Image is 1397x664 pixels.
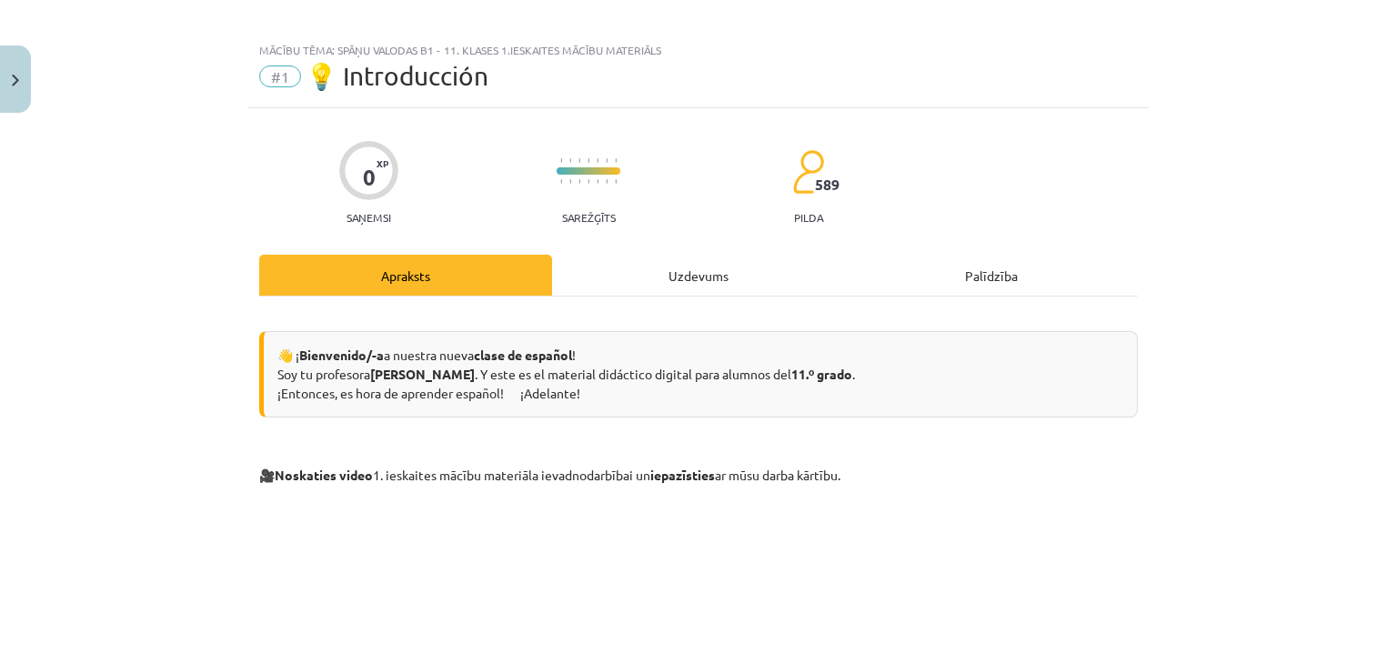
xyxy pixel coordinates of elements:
strong: [PERSON_NAME] [370,366,475,382]
strong: 11.º grado [791,366,852,382]
img: icon-short-line-57e1e144782c952c97e751825c79c345078a6d821885a25fce030b3d8c18986b.svg [569,158,571,163]
p: Sarežģīts [562,211,616,224]
span: XP [377,158,388,168]
img: icon-short-line-57e1e144782c952c97e751825c79c345078a6d821885a25fce030b3d8c18986b.svg [578,179,580,184]
b: iepazīsties [650,467,715,483]
strong: clase de español [474,347,572,363]
b: Noskaties video [275,467,373,483]
span: #1 [259,65,301,87]
img: icon-short-line-57e1e144782c952c97e751825c79c345078a6d821885a25fce030b3d8c18986b.svg [606,158,608,163]
img: icon-close-lesson-0947bae3869378f0d4975bcd49f059093ad1ed9edebbc8119c70593378902aed.svg [12,75,19,86]
div: Apraksts [259,255,552,296]
img: icon-short-line-57e1e144782c952c97e751825c79c345078a6d821885a25fce030b3d8c18986b.svg [615,179,617,184]
span: 589 [815,176,839,193]
div: 👋 ¡ a nuestra nueva ! Soy tu profesora . Y este es el material didáctico digital para alumnos del... [259,331,1138,418]
img: icon-short-line-57e1e144782c952c97e751825c79c345078a6d821885a25fce030b3d8c18986b.svg [588,179,589,184]
strong: Bienvenido/-a [299,347,384,363]
img: icon-short-line-57e1e144782c952c97e751825c79c345078a6d821885a25fce030b3d8c18986b.svg [560,179,562,184]
p: pilda [794,211,823,224]
img: icon-short-line-57e1e144782c952c97e751825c79c345078a6d821885a25fce030b3d8c18986b.svg [606,179,608,184]
div: Palīdzība [845,255,1138,296]
span: 💡 Introducción [306,61,488,91]
p: 🎥 1. ieskaites mācību materiāla ievadnodarbībai un ar mūsu darba kārtību. [259,466,1138,485]
img: icon-short-line-57e1e144782c952c97e751825c79c345078a6d821885a25fce030b3d8c18986b.svg [597,158,598,163]
img: icon-short-line-57e1e144782c952c97e751825c79c345078a6d821885a25fce030b3d8c18986b.svg [597,179,598,184]
img: icon-short-line-57e1e144782c952c97e751825c79c345078a6d821885a25fce030b3d8c18986b.svg [578,158,580,163]
div: Uzdevums [552,255,845,296]
img: icon-short-line-57e1e144782c952c97e751825c79c345078a6d821885a25fce030b3d8c18986b.svg [569,179,571,184]
div: 0 [363,165,376,190]
p: Saņemsi [339,211,398,224]
img: students-c634bb4e5e11cddfef0936a35e636f08e4e9abd3cc4e673bd6f9a4125e45ecb1.svg [792,149,824,195]
img: icon-short-line-57e1e144782c952c97e751825c79c345078a6d821885a25fce030b3d8c18986b.svg [588,158,589,163]
div: Mācību tēma: Spāņu valodas b1 - 11. klases 1.ieskaites mācību materiāls [259,44,1138,56]
img: icon-short-line-57e1e144782c952c97e751825c79c345078a6d821885a25fce030b3d8c18986b.svg [560,158,562,163]
img: icon-short-line-57e1e144782c952c97e751825c79c345078a6d821885a25fce030b3d8c18986b.svg [615,158,617,163]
